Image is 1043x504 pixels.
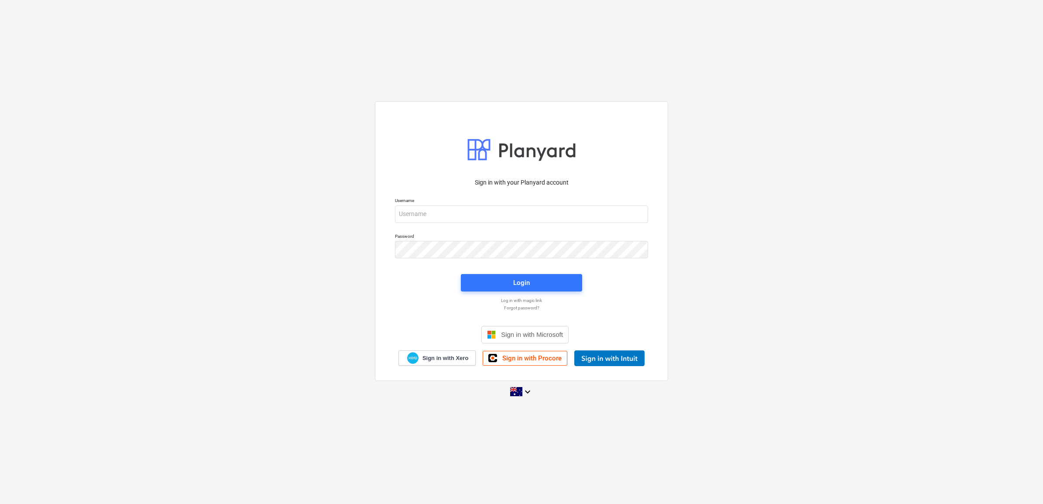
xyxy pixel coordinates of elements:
[422,354,468,362] span: Sign in with Xero
[502,354,562,362] span: Sign in with Procore
[395,198,648,205] p: Username
[487,330,496,339] img: Microsoft logo
[483,351,567,366] a: Sign in with Procore
[395,233,648,241] p: Password
[391,298,652,303] a: Log in with magic link
[501,331,563,338] span: Sign in with Microsoft
[461,274,582,291] button: Login
[513,277,530,288] div: Login
[398,350,476,366] a: Sign in with Xero
[522,387,533,397] i: keyboard_arrow_down
[395,178,648,187] p: Sign in with your Planyard account
[407,352,419,364] img: Xero logo
[395,206,648,223] input: Username
[391,305,652,311] a: Forgot password?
